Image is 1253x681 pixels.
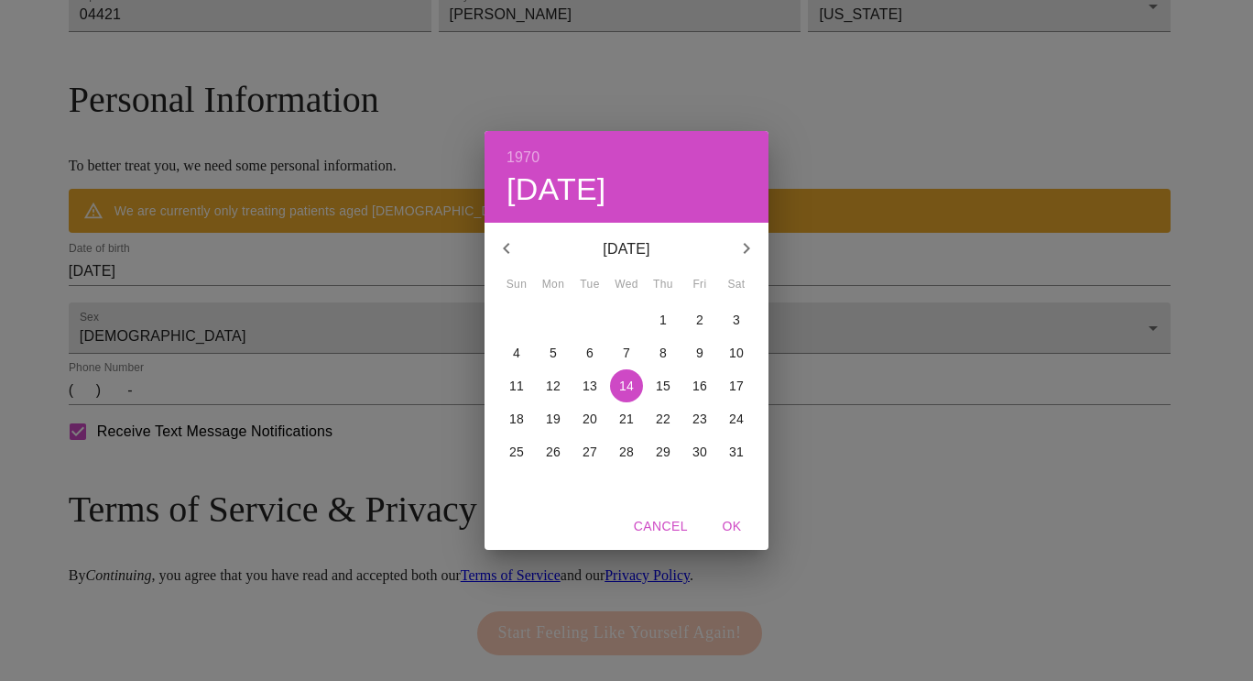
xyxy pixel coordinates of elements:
button: 6 [573,336,606,369]
button: 29 [647,435,680,468]
button: 3 [720,303,753,336]
p: 8 [659,344,667,362]
button: 19 [537,402,570,435]
p: 15 [656,377,670,395]
button: 9 [683,336,716,369]
p: 25 [509,443,524,461]
p: 13 [583,377,597,395]
p: 16 [692,377,707,395]
button: 28 [610,435,643,468]
span: Sun [500,276,533,294]
p: 20 [583,410,597,428]
button: 20 [573,402,606,435]
p: 2 [696,311,703,329]
p: [DATE] [528,238,725,260]
button: 21 [610,402,643,435]
p: 17 [729,377,744,395]
button: 13 [573,369,606,402]
button: 1970 [507,145,539,170]
p: 9 [696,344,703,362]
button: OK [703,510,761,544]
p: 31 [729,443,744,461]
button: 16 [683,369,716,402]
p: 10 [729,344,744,362]
p: 30 [692,443,707,461]
button: [DATE] [507,170,606,209]
button: 24 [720,402,753,435]
button: Cancel [626,510,695,544]
p: 21 [619,410,634,428]
button: 14 [610,369,643,402]
button: 2 [683,303,716,336]
p: 5 [550,344,557,362]
span: Wed [610,276,643,294]
button: 25 [500,435,533,468]
button: 5 [537,336,570,369]
span: OK [710,515,754,538]
button: 18 [500,402,533,435]
p: 23 [692,410,707,428]
span: Thu [647,276,680,294]
span: Cancel [634,515,688,538]
button: 17 [720,369,753,402]
button: 1 [647,303,680,336]
p: 26 [546,443,561,461]
button: 4 [500,336,533,369]
p: 6 [586,344,594,362]
p: 18 [509,410,524,428]
button: 11 [500,369,533,402]
button: 12 [537,369,570,402]
span: Mon [537,276,570,294]
p: 1 [659,311,667,329]
button: 22 [647,402,680,435]
p: 27 [583,443,597,461]
p: 12 [546,377,561,395]
button: 27 [573,435,606,468]
span: Fri [683,276,716,294]
button: 8 [647,336,680,369]
p: 3 [733,311,740,329]
p: 4 [513,344,520,362]
p: 7 [623,344,630,362]
p: 19 [546,410,561,428]
button: 7 [610,336,643,369]
p: 29 [656,443,670,461]
p: 22 [656,410,670,428]
button: 23 [683,402,716,435]
button: 10 [720,336,753,369]
button: 31 [720,435,753,468]
p: 24 [729,410,744,428]
button: 15 [647,369,680,402]
p: 14 [619,377,634,395]
button: 26 [537,435,570,468]
span: Sat [720,276,753,294]
span: Tue [573,276,606,294]
button: 30 [683,435,716,468]
p: 28 [619,443,634,461]
p: 11 [509,377,524,395]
